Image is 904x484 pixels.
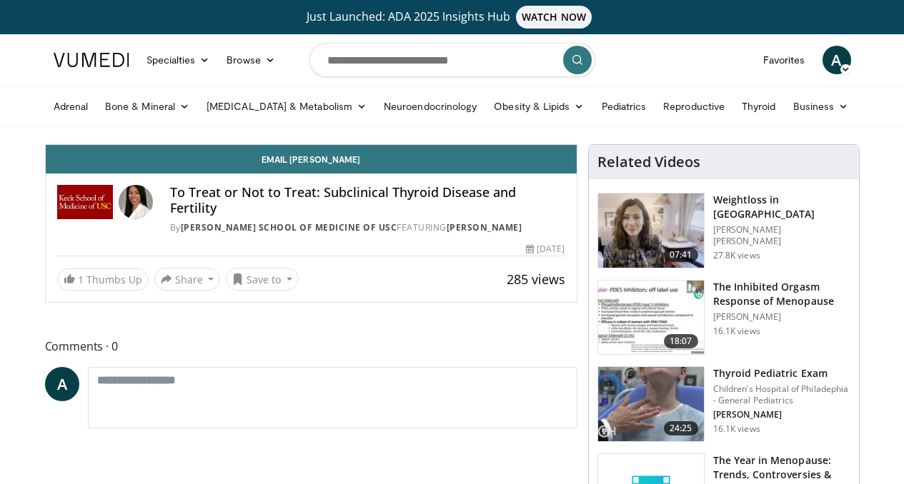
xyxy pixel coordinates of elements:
a: Thyroid [733,92,785,121]
p: [PERSON_NAME] [PERSON_NAME] [713,224,850,247]
a: Email [PERSON_NAME] [46,145,577,173]
p: Children’s Hospital of Philadephia - General Pediatrics [713,383,850,406]
h4: To Treat or Not to Treat: Subclinical Thyroid Disease and Fertility [170,185,565,216]
img: VuMedi Logo [54,53,129,67]
a: [PERSON_NAME] [447,221,522,233]
p: 16.1K views [713,423,760,435]
span: WATCH NOW [516,6,592,29]
img: 283c0f17-5e2d-42ba-a87c-168d447cdba4.150x105_q85_crop-smart_upscale.jpg [598,281,704,355]
h3: Thyroid Pediatric Exam [713,366,850,380]
a: 18:07 The Inhibited Orgasm Response of Menopause [PERSON_NAME] 16.1K views [597,280,850,356]
h3: Weightloss in [GEOGRAPHIC_DATA] [713,193,850,221]
span: 285 views [507,271,565,288]
a: Just Launched: ADA 2025 Insights HubWATCH NOW [56,6,849,29]
span: Comments 0 [45,337,577,356]
img: Avatar [119,185,153,219]
img: 9983fed1-7565-45be-8934-aef1103ce6e2.150x105_q85_crop-smart_upscale.jpg [598,193,704,268]
a: A [45,367,79,401]
a: Favorites [755,46,814,74]
a: [MEDICAL_DATA] & Metabolism [198,92,375,121]
input: Search topics, interventions [309,43,595,77]
p: 16.1K views [713,326,760,337]
span: 24:25 [664,421,698,435]
p: [PERSON_NAME] [713,311,850,323]
a: Neuroendocrinology [375,92,485,121]
a: Pediatrics [593,92,655,121]
p: [PERSON_NAME] [713,409,850,420]
a: Specialties [138,46,219,74]
a: Business [785,92,858,121]
h3: The Inhibited Orgasm Response of Menopause [713,280,850,308]
span: 1 [78,273,84,286]
p: 27.8K views [713,250,760,261]
a: Bone & Mineral [96,92,198,121]
button: Share [154,268,221,291]
a: 07:41 Weightloss in [GEOGRAPHIC_DATA] [PERSON_NAME] [PERSON_NAME] 27.8K views [597,193,850,268]
button: Save to [226,268,299,291]
div: [DATE] [526,243,565,256]
a: Adrenal [45,92,97,121]
a: [PERSON_NAME] School of Medicine of USC [181,221,397,233]
span: 07:41 [664,248,698,262]
a: 1 Thumbs Up [57,268,149,291]
a: Reproductive [655,92,733,121]
a: 24:25 Thyroid Pediatric Exam Children’s Hospital of Philadephia - General Pediatrics [PERSON_NAME... [597,366,850,442]
h4: Related Videos [597,153,700,171]
a: A [823,46,851,74]
span: 18:07 [664,334,698,348]
img: 576742cb-950f-47b1-b49b-8023242b3cfa.150x105_q85_crop-smart_upscale.jpg [598,367,704,441]
a: Obesity & Lipids [485,92,592,121]
a: Browse [218,46,284,74]
div: By FEATURING [170,221,565,234]
img: Keck School of Medicine of USC [57,185,113,219]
